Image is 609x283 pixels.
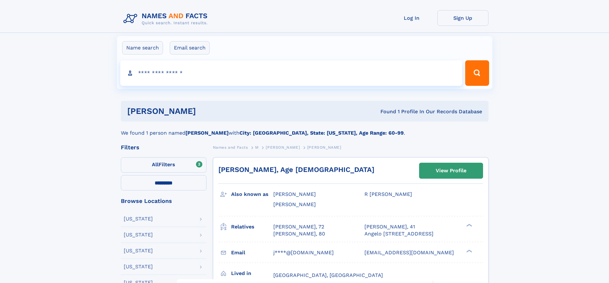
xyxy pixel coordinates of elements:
label: Email search [170,41,210,55]
span: [EMAIL_ADDRESS][DOMAIN_NAME] [364,249,454,256]
span: [PERSON_NAME] [307,145,341,150]
div: We found 1 person named with . [121,122,488,137]
label: Name search [122,41,163,55]
a: Angelo [STREET_ADDRESS] [364,230,433,237]
div: [US_STATE] [124,232,153,237]
a: [PERSON_NAME], 80 [273,230,325,237]
div: Filters [121,145,207,150]
a: M [255,143,259,151]
h3: Email [231,247,273,258]
span: [PERSON_NAME] [273,201,316,207]
a: Log In [386,10,437,26]
h3: Relatives [231,221,273,232]
div: [US_STATE] [124,264,153,269]
a: [PERSON_NAME] [266,143,300,151]
span: [PERSON_NAME] [266,145,300,150]
div: View Profile [436,163,466,178]
a: View Profile [419,163,483,178]
label: Filters [121,157,207,173]
input: search input [120,60,463,86]
b: City: [GEOGRAPHIC_DATA], State: [US_STATE], Age Range: 60-99 [239,130,404,136]
a: [PERSON_NAME], Age [DEMOGRAPHIC_DATA] [218,166,374,174]
span: M [255,145,259,150]
a: Names and Facts [213,143,248,151]
h3: Lived in [231,268,273,279]
div: ❯ [465,249,472,253]
div: [US_STATE] [124,248,153,253]
a: [PERSON_NAME], 72 [273,223,324,230]
a: [PERSON_NAME], 41 [364,223,415,230]
h3: Also known as [231,189,273,200]
div: ❯ [465,223,472,227]
span: [PERSON_NAME] [273,191,316,197]
div: Browse Locations [121,198,207,204]
span: [GEOGRAPHIC_DATA], [GEOGRAPHIC_DATA] [273,272,383,278]
span: All [152,161,159,168]
img: Logo Names and Facts [121,10,213,27]
b: [PERSON_NAME] [185,130,229,136]
h1: [PERSON_NAME] [127,107,288,115]
div: [US_STATE] [124,216,153,221]
span: R [PERSON_NAME] [364,191,412,197]
div: Found 1 Profile In Our Records Database [288,108,482,115]
button: Search Button [465,60,489,86]
a: Sign Up [437,10,488,26]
